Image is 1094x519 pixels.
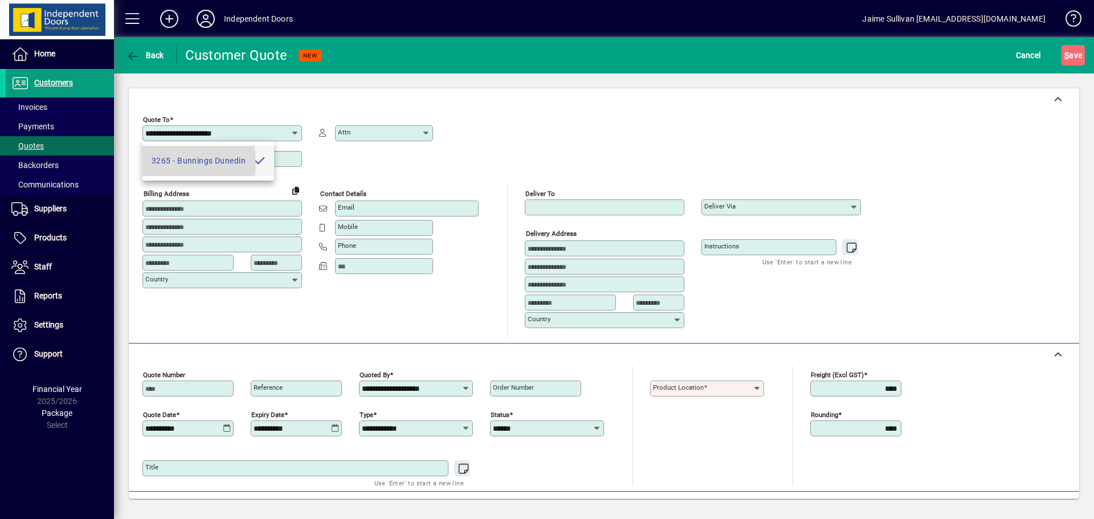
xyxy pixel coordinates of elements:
[704,202,736,210] mat-label: Deliver via
[6,97,114,117] a: Invoices
[254,383,283,391] mat-label: Reference
[6,195,114,223] a: Suppliers
[145,275,168,283] mat-label: Country
[123,45,167,66] button: Back
[6,253,114,281] a: Staff
[6,282,114,310] a: Reports
[6,117,114,136] a: Payments
[303,52,317,59] span: NEW
[32,385,82,394] span: Financial Year
[224,10,293,28] div: Independent Doors
[811,410,838,418] mat-label: Rounding
[374,476,464,489] mat-hint: Use 'Enter' to start a new line
[34,233,67,242] span: Products
[6,136,114,156] a: Quotes
[143,116,170,124] mat-label: Quote To
[6,175,114,194] a: Communications
[6,340,114,369] a: Support
[11,141,44,150] span: Quotes
[185,46,288,64] div: Customer Quote
[6,224,114,252] a: Products
[493,383,534,391] mat-label: Order number
[34,291,62,300] span: Reports
[525,190,555,198] mat-label: Deliver To
[338,242,356,250] mat-label: Phone
[42,408,72,418] span: Package
[126,51,164,60] span: Back
[34,320,63,329] span: Settings
[6,156,114,175] a: Backorders
[151,9,187,29] button: Add
[653,383,704,391] mat-label: Product location
[360,370,390,378] mat-label: Quoted by
[704,242,739,250] mat-label: Instructions
[1002,498,1048,516] span: Product
[187,9,224,29] button: Profile
[34,349,63,358] span: Support
[143,370,185,378] mat-label: Quote number
[34,78,73,87] span: Customers
[11,180,79,189] span: Communications
[34,204,67,213] span: Suppliers
[287,181,305,199] button: Copy to Delivery address
[11,161,59,170] span: Backorders
[6,311,114,340] a: Settings
[1064,46,1082,64] span: ave
[862,10,1046,28] div: Jaime Sullivan [EMAIL_ADDRESS][DOMAIN_NAME]
[338,223,358,231] mat-label: Mobile
[143,410,176,418] mat-label: Quote date
[491,410,509,418] mat-label: Status
[251,410,284,418] mat-label: Expiry date
[11,103,47,112] span: Invoices
[338,128,350,136] mat-label: Attn
[1062,45,1085,66] button: Save
[34,49,55,58] span: Home
[1016,46,1041,64] span: Cancel
[360,410,373,418] mat-label: Type
[114,45,177,66] app-page-header-button: Back
[1057,2,1080,39] a: Knowledge Base
[145,463,158,471] mat-label: Title
[338,203,354,211] mat-label: Email
[1013,45,1044,66] button: Cancel
[762,255,852,268] mat-hint: Use 'Enter' to start a new line
[6,40,114,68] a: Home
[811,370,864,378] mat-label: Freight (excl GST)
[528,315,550,323] mat-label: Country
[34,262,52,271] span: Staff
[1064,51,1069,60] span: S
[11,122,54,131] span: Payments
[996,497,1054,517] button: Product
